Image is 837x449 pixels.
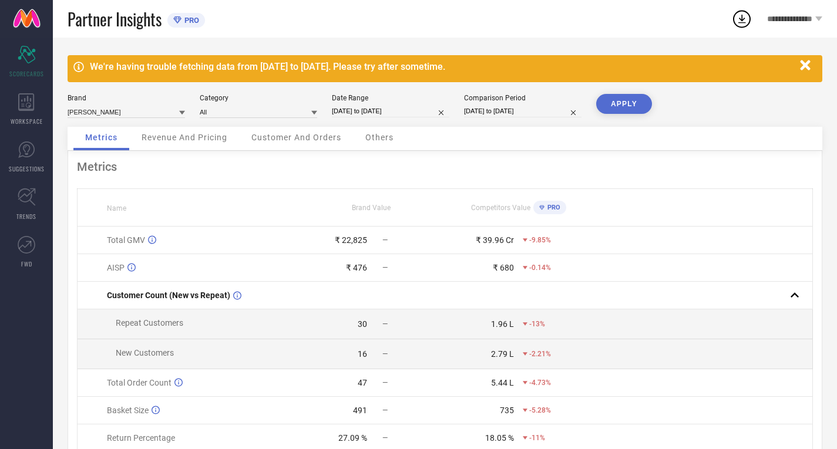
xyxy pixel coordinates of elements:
span: Repeat Customers [116,318,183,328]
div: Open download list [731,8,752,29]
span: — [382,379,388,387]
div: Brand [68,94,185,102]
span: -2.21% [529,350,551,358]
span: Total GMV [107,235,145,245]
span: — [382,350,388,358]
span: -5.28% [529,406,551,414]
span: -11% [529,434,545,442]
span: Customer Count (New vs Repeat) [107,291,230,300]
div: ₹ 680 [493,263,514,272]
span: — [382,236,388,244]
div: 27.09 % [338,433,367,443]
input: Select date range [332,105,449,117]
div: ₹ 39.96 Cr [476,235,514,245]
button: APPLY [596,94,652,114]
div: We're having trouble fetching data from [DATE] to [DATE]. Please try after sometime. [90,61,794,72]
span: Competitors Value [471,204,530,212]
span: WORKSPACE [11,117,43,126]
div: 5.44 L [491,378,514,387]
span: TRENDS [16,212,36,221]
span: Basket Size [107,406,149,415]
span: SUGGESTIONS [9,164,45,173]
div: 16 [358,349,367,359]
span: — [382,264,388,272]
span: PRO [181,16,199,25]
span: Partner Insights [68,7,162,31]
span: — [382,406,388,414]
span: Brand Value [352,204,391,212]
div: Comparison Period [464,94,581,102]
span: -4.73% [529,379,551,387]
span: Name [107,204,126,212]
div: 735 [500,406,514,415]
span: Customer And Orders [251,133,341,142]
div: ₹ 22,825 [335,235,367,245]
div: 491 [353,406,367,415]
div: Metrics [77,160,813,174]
span: Revenue And Pricing [142,133,227,142]
span: AISP [107,263,125,272]
input: Select comparison period [464,105,581,117]
div: Category [200,94,317,102]
span: FWD [21,259,32,268]
span: New Customers [116,348,174,357]
span: — [382,434,388,442]
div: 2.79 L [491,349,514,359]
span: PRO [544,204,560,211]
div: 30 [358,319,367,329]
span: -9.85% [529,236,551,244]
div: 1.96 L [491,319,514,329]
span: — [382,320,388,328]
span: Return Percentage [107,433,175,443]
span: Total Order Count [107,378,172,387]
div: Date Range [332,94,449,102]
div: 47 [358,378,367,387]
span: SCORECARDS [9,69,44,78]
span: -0.14% [529,264,551,272]
span: -13% [529,320,545,328]
span: Others [365,133,394,142]
div: 18.05 % [485,433,514,443]
span: Metrics [85,133,117,142]
div: ₹ 476 [346,263,367,272]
